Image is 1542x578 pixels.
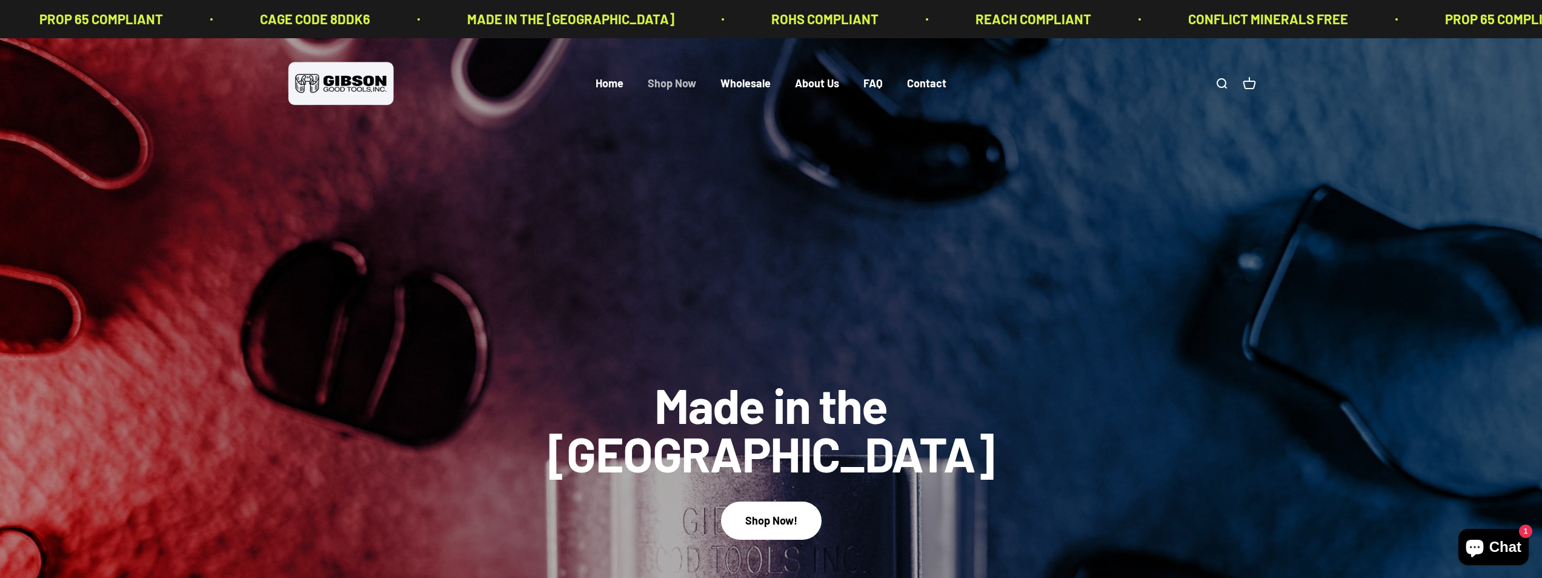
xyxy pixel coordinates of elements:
[596,77,623,90] a: Home
[31,8,155,30] p: PROP 65 COMPLIANT
[721,502,822,540] button: Shop Now!
[535,424,1008,482] split-lines: Made in the [GEOGRAPHIC_DATA]
[648,77,696,90] a: Shop Now
[745,512,797,529] div: Shop Now!
[795,77,839,90] a: About Us
[1455,529,1532,568] inbox-online-store-chat: Shopify online store chat
[251,8,362,30] p: CAGE CODE 8DDK6
[459,8,666,30] p: MADE IN THE [GEOGRAPHIC_DATA]
[863,77,883,90] a: FAQ
[967,8,1083,30] p: REACH COMPLIANT
[1180,8,1340,30] p: CONFLICT MINERALS FREE
[720,77,771,90] a: Wholesale
[763,8,870,30] p: ROHS COMPLIANT
[907,77,946,90] a: Contact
